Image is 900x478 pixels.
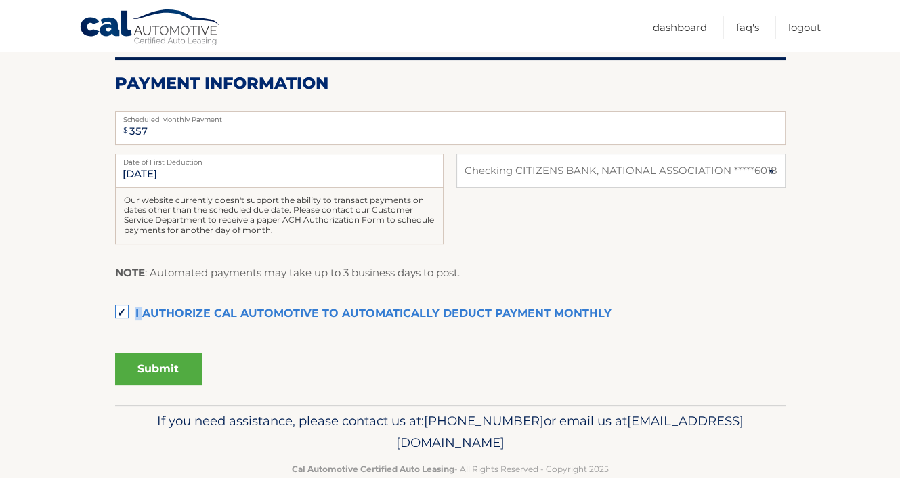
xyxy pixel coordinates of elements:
p: - All Rights Reserved - Copyright 2025 [124,462,777,476]
p: : Automated payments may take up to 3 business days to post. [115,264,460,282]
a: Dashboard [653,16,707,39]
label: Scheduled Monthly Payment [115,111,786,122]
span: [EMAIL_ADDRESS][DOMAIN_NAME] [396,413,744,450]
div: Our website currently doesn't support the ability to transact payments on dates other than the sc... [115,188,444,244]
h2: Payment Information [115,73,786,93]
input: Payment Amount [115,111,786,145]
label: Date of First Deduction [115,154,444,165]
a: FAQ's [736,16,759,39]
span: [PHONE_NUMBER] [424,413,544,429]
strong: Cal Automotive Certified Auto Leasing [292,464,454,474]
input: Payment Date [115,154,444,188]
a: Cal Automotive [79,9,221,48]
p: If you need assistance, please contact us at: or email us at [124,410,777,454]
span: $ [119,115,132,146]
label: I authorize cal automotive to automatically deduct payment monthly [115,301,786,328]
a: Logout [788,16,821,39]
strong: NOTE [115,266,145,279]
button: Submit [115,353,202,385]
